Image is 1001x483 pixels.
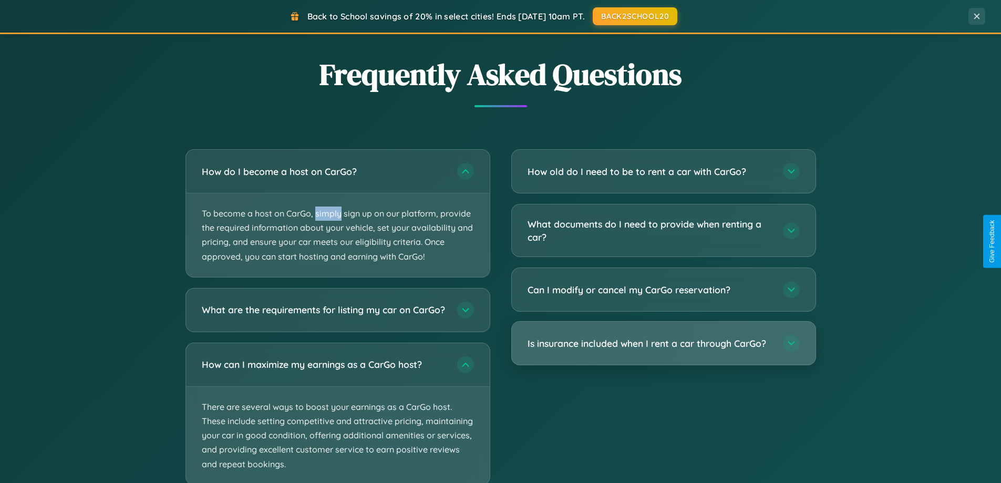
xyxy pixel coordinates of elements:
[528,165,772,178] h3: How old do I need to be to rent a car with CarGo?
[186,193,490,277] p: To become a host on CarGo, simply sign up on our platform, provide the required information about...
[593,7,677,25] button: BACK2SCHOOL20
[528,218,772,243] h3: What documents do I need to provide when renting a car?
[202,303,447,316] h3: What are the requirements for listing my car on CarGo?
[988,220,996,263] div: Give Feedback
[202,165,447,178] h3: How do I become a host on CarGo?
[185,54,816,95] h2: Frequently Asked Questions
[307,11,585,22] span: Back to School savings of 20% in select cities! Ends [DATE] 10am PT.
[528,283,772,296] h3: Can I modify or cancel my CarGo reservation?
[202,358,447,371] h3: How can I maximize my earnings as a CarGo host?
[528,337,772,350] h3: Is insurance included when I rent a car through CarGo?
